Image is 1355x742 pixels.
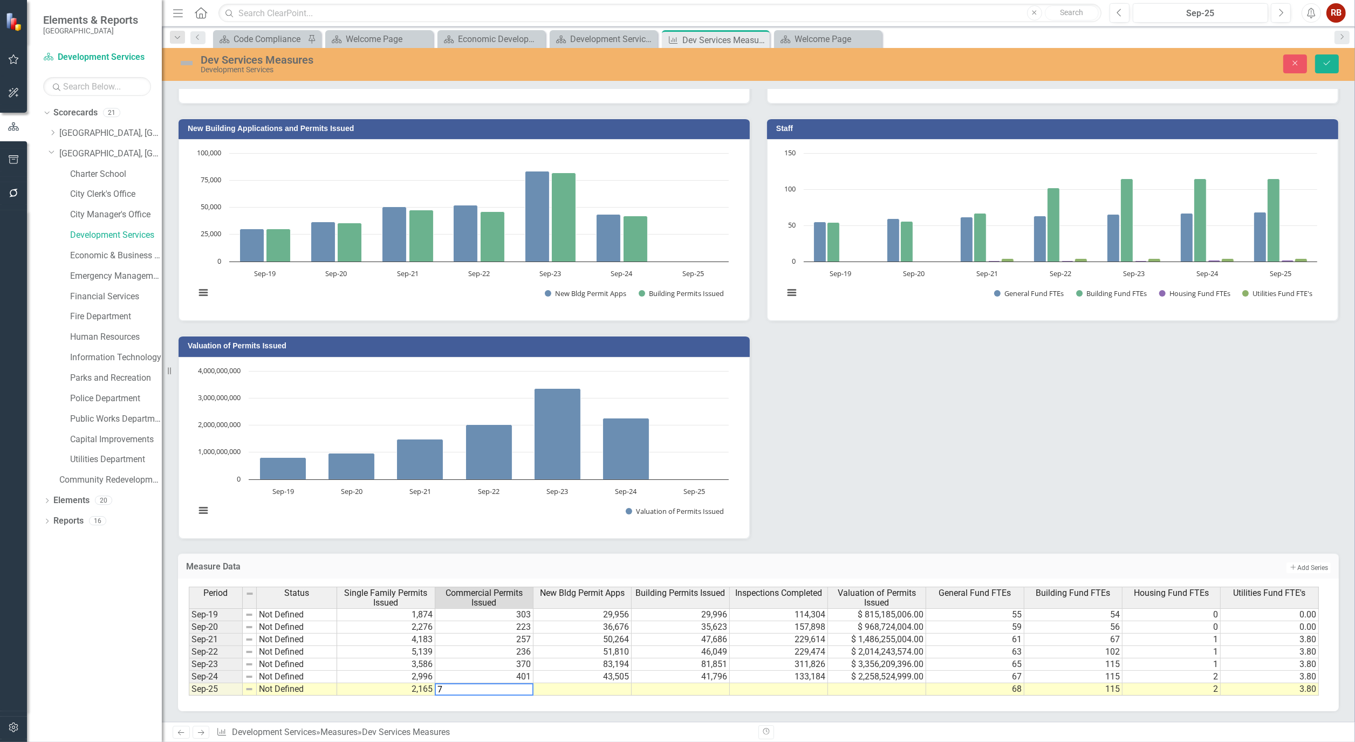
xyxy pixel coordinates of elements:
text: Sep-25 [1270,269,1291,278]
td: Sep-21 [189,634,243,646]
a: Development Services Department [552,32,655,46]
a: Police Department [70,393,162,405]
path: Sep-22, 46,049. Building Permits Issued. [481,212,505,262]
button: Sep-25 [1133,3,1268,23]
text: Sep-25 [682,269,704,278]
svg: Interactive chart [190,366,734,527]
img: 8DAGhfEEPCf229AAAAAElFTkSuQmCC [245,672,254,681]
a: Economic Development [440,32,543,46]
path: Sep-20, 59. General Fund FTEs. [887,219,900,262]
text: Sep-25 [683,486,705,496]
span: Status [284,588,309,598]
a: Community Redevelopment Area [59,474,162,486]
td: Not Defined [257,658,337,671]
td: 5,139 [337,646,435,658]
a: Financial Services [70,291,162,303]
a: Economic & Business Development [70,250,162,262]
g: Building Fund FTEs, bar series 2 of 4 with 7 bars. [827,179,1280,262]
td: 46,049 [632,646,730,658]
path: Sep-21, 66.87. Building Fund FTEs. [974,214,987,262]
text: 3,000,000,000 [198,393,241,402]
path: Sep-21, 1,486,255,004. Valuation of Permits Issued. [397,439,443,479]
text: Building Permits Issued [649,288,724,298]
span: Period [204,588,228,598]
td: 3.80 [1221,683,1319,696]
span: Valuation of Permits Issued [830,588,923,607]
text: Sep-24 [1196,269,1219,278]
path: Sep-20, 35,623. Building Permits Issued. [338,223,362,262]
td: Sep-19 [189,608,243,621]
td: 47,686 [632,634,730,646]
path: Sep-21, 3.8. Utilities Fund FTE's. [1002,259,1014,262]
div: Economic Development [458,32,543,46]
td: 1 [1123,658,1221,671]
button: RB [1326,3,1346,23]
a: Charter School [70,168,162,181]
td: 61 [926,634,1024,646]
text: New Bldg Permit Apps [555,288,626,298]
path: Sep-24, 114.6. Building Fund FTEs. [1194,179,1207,262]
td: 257 [435,634,533,646]
path: Sep-24, 3.8. Utilities Fund FTE's. [1222,259,1234,262]
path: Sep-23, 83,194. New Bldg Permit Apps. [525,171,550,262]
td: 2,276 [337,621,435,634]
h3: Staff [776,125,1333,133]
td: $ 815,185,006.00 [828,608,926,621]
td: 67 [1024,634,1123,646]
td: 68 [926,683,1024,696]
path: Sep-25, 3.8. Utilities Fund FTE's. [1295,259,1308,262]
td: 2 [1123,671,1221,683]
path: Sep-19, 29,956. New Bldg Permit Apps. [240,229,264,262]
path: Sep-20, 55.875. Building Fund FTEs. [901,222,913,262]
h3: Measure Data [186,562,817,572]
td: Not Defined [257,646,337,658]
div: Welcome Page [346,32,430,46]
a: Emergency Management & Resilience [70,270,162,283]
g: General Fund FTEs, bar series 1 of 4 with 7 bars. [814,212,1267,262]
td: $ 968,724,004.00 [828,621,926,634]
td: 51,810 [533,646,632,658]
path: Sep-23, 65.19. General Fund FTEs. [1107,215,1120,262]
img: 8DAGhfEEPCf229AAAAAElFTkSuQmCC [245,589,254,598]
td: 81,851 [632,658,730,671]
path: Sep-22, 3.8. Utilities Fund FTE's. [1075,259,1087,262]
path: Sep-20, 968,724,004. Valuation of Permits Issued. [329,453,375,479]
button: Show Utilities Fund FTE's [1242,289,1313,298]
path: Sep-19, 55. General Fund FTEs. [814,222,826,262]
td: 83,194 [533,658,632,671]
path: Sep-19, 815,185,006. Valuation of Permits Issued. [260,457,306,479]
div: 20 [95,496,112,505]
a: Elements [53,494,90,507]
text: Sep-21 [409,486,431,496]
div: Chart. Highcharts interactive chart. [778,148,1327,310]
td: 4,183 [337,634,435,646]
text: 100 [784,184,796,194]
text: 25,000 [201,229,221,238]
td: 115 [1024,658,1123,671]
path: Sep-21, 1. Housing Fund FTEs. [988,261,1001,262]
button: View chart menu, Chart [195,285,210,300]
text: 50,000 [201,202,221,211]
td: 0.00 [1221,608,1319,621]
a: Development Services [232,727,316,737]
td: 56 [1024,621,1123,634]
div: Dev Services Measures [682,33,767,47]
td: 63 [926,646,1024,658]
a: Development Services [70,229,162,242]
path: Sep-22, 63.15. General Fund FTEs. [1034,216,1046,262]
a: Measures [320,727,358,737]
a: City Clerk's Office [70,188,162,201]
svg: Interactive chart [190,148,734,310]
path: Sep-25, 2. Housing Fund FTEs. [1282,260,1294,262]
div: 21 [103,108,120,118]
td: Sep-24 [189,671,243,683]
path: Sep-21, 61.4. General Fund FTEs. [961,217,973,262]
td: 311,826 [730,658,828,671]
div: Development Services Department [570,32,655,46]
img: 8DAGhfEEPCf229AAAAAElFTkSuQmCC [245,623,254,631]
a: Utilities Department [70,454,162,466]
td: Not Defined [257,683,337,696]
text: 2,000,000,000 [198,420,241,429]
span: Single Family Permits Issued [339,588,433,607]
td: 2,165 [337,683,435,696]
